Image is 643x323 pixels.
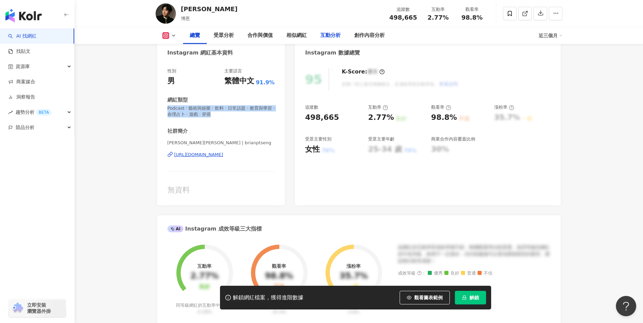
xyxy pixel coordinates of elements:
span: 良好 [444,271,459,276]
span: lock [462,295,467,300]
div: AI [167,225,184,232]
a: 洞察報告 [8,94,35,101]
div: 漲粉率 [494,104,514,110]
span: [PERSON_NAME][PERSON_NAME] | brianptseng [167,140,275,146]
span: 0.19% [198,309,212,314]
div: 觀看率 [459,6,485,13]
div: K-Score : [342,68,385,76]
a: 找貼文 [8,48,31,55]
div: 受眾主要年齡 [368,136,395,142]
span: 優秀 [428,271,443,276]
span: 資源庫 [16,59,30,74]
div: 98.8% [431,112,457,123]
img: logo [5,9,42,22]
div: 2.77% [190,272,219,281]
div: 追蹤數 [389,6,417,13]
div: Instagram 成效等級三大指標 [167,225,262,233]
div: 互動率 [368,104,388,110]
span: 498,665 [389,14,417,21]
div: 男 [167,76,175,86]
span: 35.5% [272,309,286,314]
div: 成效等級 ： [398,271,550,276]
span: 不佳 [478,271,493,276]
div: 該網紅的互動率和漲粉率都不錯，唯獨觀看率比較普通，為同等級的網紅的中低等級，效果不一定會好，但仍然建議可以發包開箱類型的案型，應該會比較有成效！ [398,244,550,264]
span: 98.8% [461,14,482,21]
span: 91.9% [256,79,275,86]
div: 不佳 [274,284,284,290]
span: 趨勢分析 [16,105,52,120]
div: [PERSON_NAME] [181,5,238,13]
a: chrome extension立即安裝 瀏覽器外掛 [9,299,66,317]
div: Instagram 網紅基本資料 [167,49,233,57]
div: 商業合作內容覆蓋比例 [431,136,475,142]
span: 0.8% [348,309,359,314]
div: 觀看率 [431,104,451,110]
div: 總覽 [190,31,200,40]
div: 2.77% [368,112,394,123]
div: BETA [36,109,52,116]
div: 互動率 [425,6,451,13]
div: 無資料 [167,185,275,195]
div: 互動分析 [320,31,341,40]
div: 觀看率 [272,263,286,269]
div: 98.8% [265,272,293,281]
span: 立即安裝 瀏覽器外掛 [27,302,51,314]
span: 普通 [461,271,476,276]
div: 網紅類型 [167,96,188,104]
div: 女性 [305,144,320,155]
span: 博恩 [181,16,190,21]
div: 繁體中文 [224,76,254,86]
div: 498,665 [305,112,339,123]
div: 一般 [348,284,359,290]
span: 觀看圖表範例 [414,295,443,300]
div: 互動率 [197,263,212,269]
div: 主要語言 [224,68,242,74]
span: 競品分析 [16,120,35,135]
span: 2.77% [427,14,448,21]
div: Instagram 數據總覽 [305,49,360,57]
div: 相似網紅 [286,31,307,40]
div: 合作與價值 [247,31,273,40]
div: 良好 [199,284,210,290]
div: 創作內容分析 [354,31,385,40]
a: 商案媒合 [8,79,35,85]
a: searchAI 找網紅 [8,33,37,40]
div: 漲粉率 [346,263,361,269]
div: 受眾分析 [214,31,234,40]
div: 受眾主要性別 [305,136,331,142]
img: KOL Avatar [156,3,176,24]
div: 解鎖網紅檔案，獲得進階數據 [233,294,303,301]
span: 解鎖 [469,295,479,300]
button: 解鎖 [455,291,486,304]
div: [URL][DOMAIN_NAME] [174,152,223,158]
span: Podcast · 藝術與娛樂 · 飲料 · 日常話題 · 教育與學習 · 命理占卜 · 遊戲 · 穿搭 [167,105,275,117]
div: 社群簡介 [167,128,188,135]
div: 35.7% [340,272,368,281]
div: 近三個月 [539,30,562,41]
a: [URL][DOMAIN_NAME] [167,152,275,158]
button: 觀看圖表範例 [400,291,450,304]
div: 性別 [167,68,176,74]
span: rise [8,110,13,115]
img: chrome extension [11,303,24,314]
div: 追蹤數 [305,104,318,110]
